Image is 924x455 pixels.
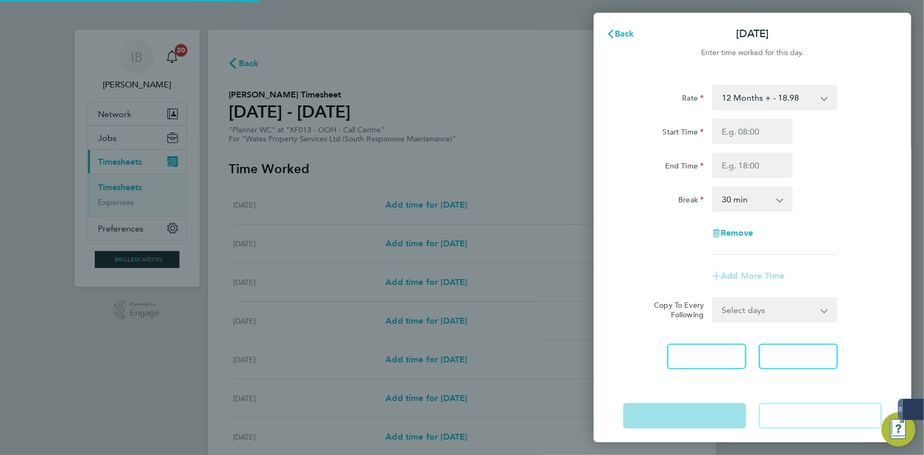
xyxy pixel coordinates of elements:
[645,300,704,319] label: Copy To Every Following
[594,47,911,59] div: Enter time worked for this day.
[882,413,916,447] button: Engage Resource Center
[662,127,704,140] label: Start Time
[736,26,769,41] p: [DATE]
[665,161,704,174] label: End Time
[721,228,753,238] span: Remove
[682,93,704,106] label: Rate
[759,344,838,369] button: Next Day
[712,229,753,237] button: Remove
[712,119,793,144] input: E.g. 08:00
[596,23,645,44] button: Back
[681,351,732,362] span: Previous Day
[712,153,793,178] input: E.g. 18:00
[615,29,634,39] span: Back
[667,344,746,369] button: Previous Day
[678,195,704,208] label: Break
[780,351,817,362] span: Next Day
